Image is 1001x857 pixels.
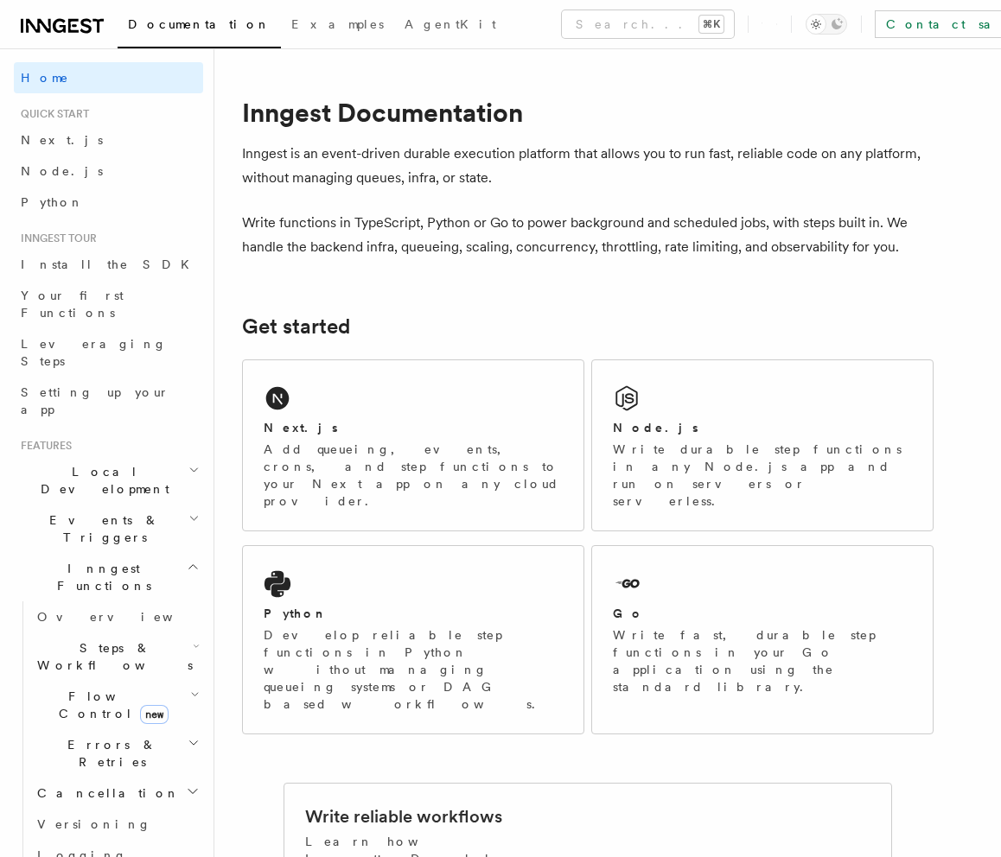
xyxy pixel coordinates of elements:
button: Errors & Retries [30,729,203,778]
span: Install the SDK [21,257,200,271]
a: Next.jsAdd queueing, events, crons, and step functions to your Next app on any cloud provider. [242,359,584,531]
span: Documentation [128,17,271,31]
a: Setting up your app [14,377,203,425]
a: GoWrite fast, durable step functions in your Go application using the standard library. [591,545,934,734]
a: Next.js [14,124,203,156]
a: AgentKit [394,5,507,47]
span: Python [21,195,84,209]
button: Toggle dark mode [806,14,847,35]
button: Inngest Functions [14,553,203,601]
span: Overview [37,610,215,624]
button: Flow Controlnew [30,681,203,729]
span: Examples [291,17,384,31]
span: new [140,705,169,724]
p: Write functions in TypeScript, Python or Go to power background and scheduled jobs, with steps bu... [242,211,934,259]
h1: Inngest Documentation [242,97,934,128]
p: Write durable step functions in any Node.js app and run on servers or serverless. [613,441,912,510]
p: Inngest is an event-driven durable execution platform that allows you to run fast, reliable code ... [242,142,934,190]
a: Leveraging Steps [14,328,203,377]
button: Local Development [14,456,203,505]
span: Next.js [21,133,103,147]
span: Inngest Functions [14,560,187,594]
span: Leveraging Steps [21,337,167,368]
span: Setting up your app [21,385,169,416]
a: Examples [281,5,394,47]
span: Node.js [21,164,103,178]
span: Events & Triggers [14,511,188,546]
a: PythonDevelop reliable step functions in Python without managing queueing systems or DAG based wo... [242,545,584,734]
button: Search...⌘K [562,10,734,38]
button: Cancellation [30,778,203,809]
h2: Go [613,605,644,622]
p: Add queueing, events, crons, and step functions to your Next app on any cloud provider. [264,441,563,510]
h2: Python [264,605,328,622]
a: Python [14,187,203,218]
a: Documentation [118,5,281,48]
span: Quick start [14,107,89,121]
kbd: ⌘K [699,16,724,33]
span: Flow Control [30,688,190,722]
button: Steps & Workflows [30,632,203,681]
button: Events & Triggers [14,505,203,553]
a: Overview [30,601,203,632]
a: Versioning [30,809,203,840]
h2: Write reliable workflows [305,804,502,828]
a: Your first Functions [14,280,203,328]
a: Home [14,62,203,93]
a: Node.js [14,156,203,187]
span: AgentKit [405,17,496,31]
h2: Node.js [613,419,698,436]
h2: Next.js [264,419,338,436]
span: Versioning [37,817,151,831]
a: Node.jsWrite durable step functions in any Node.js app and run on servers or serverless. [591,359,934,531]
span: Steps & Workflows [30,639,193,674]
span: Features [14,439,72,453]
p: Develop reliable step functions in Python without managing queueing systems or DAG based workflows. [264,626,563,713]
span: Your first Functions [21,289,124,320]
a: Install the SDK [14,249,203,280]
span: Cancellation [30,784,180,802]
span: Errors & Retries [30,736,188,771]
span: Inngest tour [14,232,97,245]
p: Write fast, durable step functions in your Go application using the standard library. [613,626,912,695]
span: Home [21,69,69,86]
a: Get started [242,314,350,339]
span: Local Development [14,463,188,498]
